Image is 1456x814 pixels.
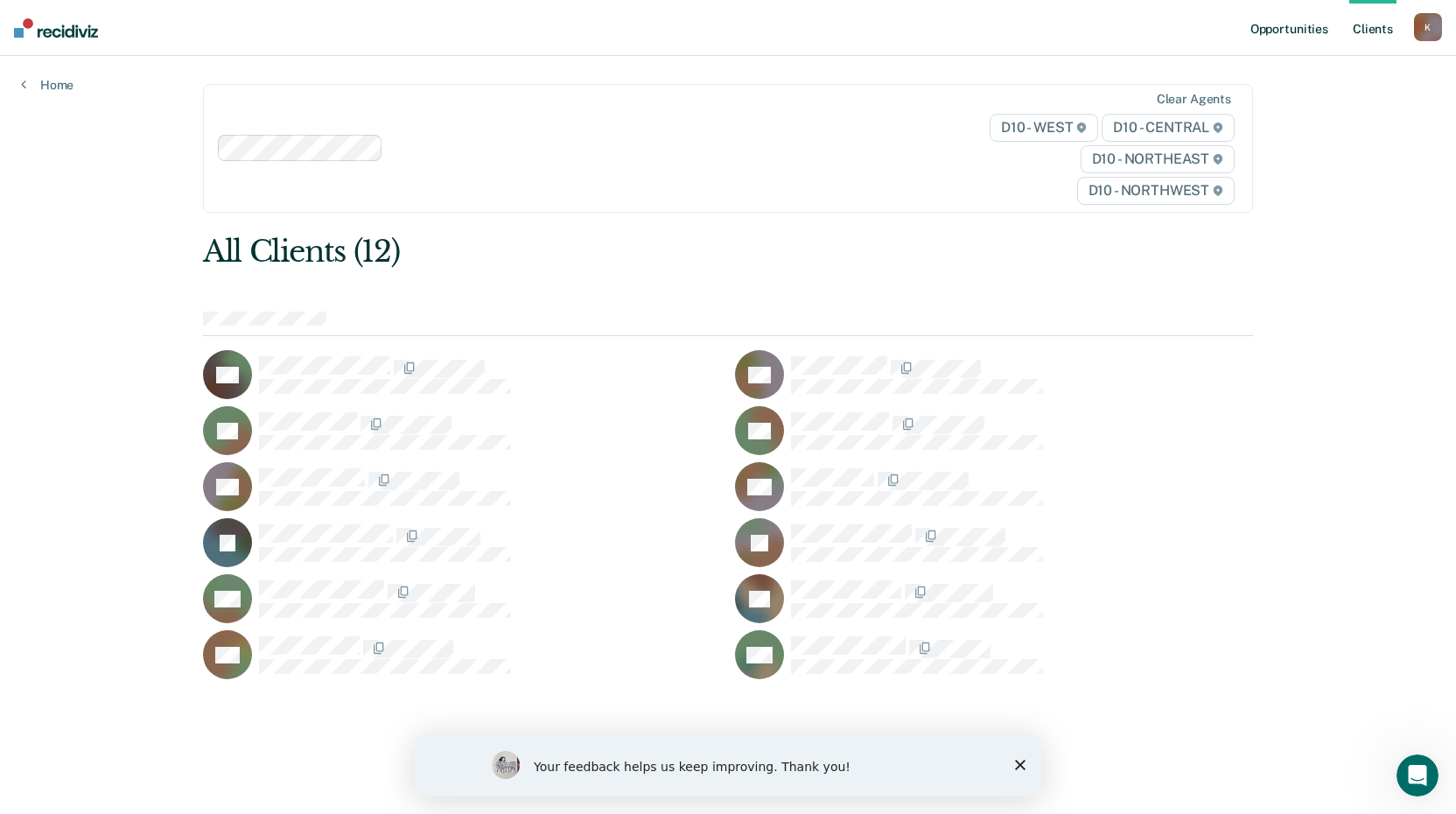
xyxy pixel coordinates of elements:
span: D10 - NORTHEAST [1081,145,1235,173]
button: K [1414,13,1442,41]
div: Clear agents [1157,92,1231,107]
img: Recidiviz [14,18,98,38]
span: D10 - WEST [990,114,1098,142]
span: D10 - CENTRAL [1102,114,1235,142]
iframe: Survey by Kim from Recidiviz [415,733,1041,796]
div: All Clients (12) [203,234,1043,270]
span: D10 - NORTHWEST [1077,177,1235,205]
iframe: Intercom live chat [1396,754,1438,796]
a: Home [21,77,73,93]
